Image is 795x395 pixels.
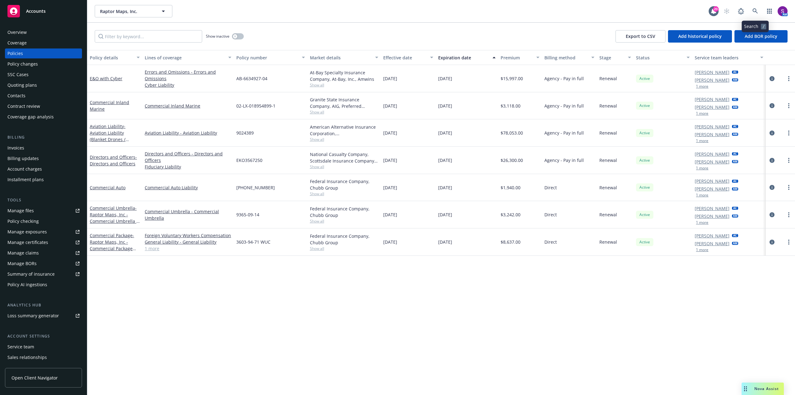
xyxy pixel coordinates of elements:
a: Manage BORs [5,259,82,269]
a: Commercial Umbrella [90,205,138,231]
a: [PERSON_NAME] [695,158,729,165]
a: Commercial Inland Marine [145,103,231,109]
span: [DATE] [383,184,397,191]
span: Show all [310,82,378,88]
span: Active [638,103,651,108]
a: more [785,211,793,218]
a: [PERSON_NAME] [695,69,729,76]
button: 1 more [696,112,708,115]
span: [PHONE_NUMBER] [236,184,275,191]
div: Federal Insurance Company, Chubb Group [310,233,378,246]
a: Contacts [5,91,82,101]
span: Raptor Maps, Inc. [100,8,154,15]
div: Coverage [7,38,27,48]
div: Lines of coverage [145,54,225,61]
div: Loss summary generator [7,311,59,321]
div: American Alternative Insurance Corporation, [GEOGRAPHIC_DATA] Re, Global Aerospace Inc [310,124,378,137]
button: Policy number [234,50,307,65]
a: Foreign Voluntary Workers Compensation [145,232,231,239]
span: $3,118.00 [501,103,520,109]
span: EKO3567250 [236,157,262,163]
button: Premium [498,50,542,65]
a: Commercial Auto Liability [145,184,231,191]
span: [DATE] [383,239,397,245]
a: circleInformation [768,75,776,82]
a: General Liability - General Liability [145,239,231,245]
a: circleInformation [768,211,776,218]
div: Federal Insurance Company, Chubb Group [310,178,378,191]
a: Policy checking [5,216,82,226]
div: Drag to move [742,383,749,395]
a: Invoices [5,143,82,153]
span: Direct [544,184,557,191]
span: [DATE] [383,75,397,82]
span: Direct [544,239,557,245]
button: Stage [597,50,634,65]
span: Renewal [599,211,617,218]
span: 3603-94-71 WUC [236,239,270,245]
a: [PERSON_NAME] [695,240,729,247]
span: [DATE] [438,103,452,109]
span: Active [638,185,651,190]
span: [DATE] [383,103,397,109]
span: [DATE] [438,75,452,82]
span: Export to CSV [626,33,655,39]
span: Agency - Pay in full [544,130,584,136]
a: Billing updates [5,154,82,163]
a: [PERSON_NAME] [695,178,729,184]
div: Manage certificates [7,237,48,247]
a: Coverage [5,38,82,48]
button: 1 more [696,248,708,252]
a: Manage files [5,206,82,216]
span: [DATE] [383,157,397,163]
div: Expiration date [438,54,489,61]
span: - Directors and Officers [90,154,137,167]
div: Manage claims [7,248,39,258]
button: Lines of coverage [142,50,234,65]
span: [DATE] [438,184,452,191]
span: $1,940.00 [501,184,520,191]
div: Contract review [7,101,40,111]
div: 20 [713,6,719,12]
a: circleInformation [768,157,776,164]
div: Federal Insurance Company, Chubb Group [310,205,378,218]
div: Service team [7,342,34,352]
a: [PERSON_NAME] [695,232,729,239]
div: Policy changes [7,59,38,69]
button: 1 more [696,221,708,224]
div: Summary of insurance [7,269,55,279]
span: Add BOR policy [745,33,777,39]
div: Coverage gap analysis [7,112,54,122]
button: 1 more [696,166,708,170]
a: Directors and Officers - Directors and Officers [145,150,231,163]
div: Billing [5,134,82,140]
a: Fiduciary Liability [145,163,231,170]
span: [DATE] [383,211,397,218]
div: Effective date [383,54,426,61]
div: Status [636,54,683,61]
a: Accounts [5,2,82,20]
div: Policy details [90,54,133,61]
span: Renewal [599,130,617,136]
a: Overview [5,27,82,37]
a: [PERSON_NAME] [695,213,729,219]
a: Policy AI ingestions [5,280,82,290]
button: Add historical policy [668,30,732,43]
span: Active [638,130,651,136]
div: Billing method [544,54,588,61]
button: Export to CSV [616,30,666,43]
input: Filter by keyword... [95,30,202,43]
a: Commercial Umbrella - Commercial Umbrella [145,208,231,221]
button: Market details [307,50,381,65]
div: Account charges [7,164,42,174]
a: Contract review [5,101,82,111]
span: Direct [544,211,557,218]
a: Search [749,5,761,17]
div: Manage BORs [7,259,37,269]
a: Manage claims [5,248,82,258]
span: Show all [310,137,378,142]
div: At-Bay Specialty Insurance Company, At-Bay, Inc., Amwins [310,69,378,82]
a: circleInformation [768,129,776,137]
span: Renewal [599,75,617,82]
span: [DATE] [438,130,452,136]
